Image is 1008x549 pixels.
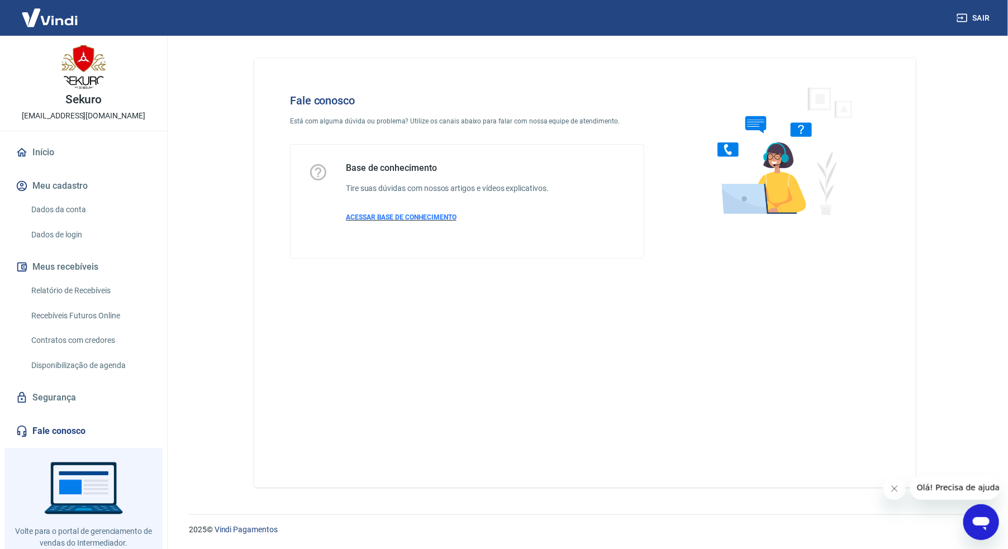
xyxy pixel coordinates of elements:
[27,329,154,352] a: Contratos com credores
[13,1,86,35] img: Vindi
[215,525,278,534] a: Vindi Pagamentos
[27,223,154,246] a: Dados de login
[13,140,154,165] a: Início
[61,45,106,89] img: 4ab18f27-50af-47fe-89fd-c60660b529e2.jpeg
[346,212,549,222] a: ACESSAR BASE DE CONHECIMENTO
[13,419,154,443] a: Fale conosco
[883,478,906,500] iframe: Fechar mensagem
[65,94,102,106] p: Sekuro
[22,110,145,122] p: [EMAIL_ADDRESS][DOMAIN_NAME]
[27,354,154,377] a: Disponibilização de agenda
[27,279,154,302] a: Relatório de Recebíveis
[954,8,995,28] button: Sair
[290,94,644,107] h4: Fale conosco
[13,385,154,410] a: Segurança
[346,183,549,194] h6: Tire suas dúvidas com nossos artigos e vídeos explicativos.
[963,504,999,540] iframe: Botão para abrir a janela de mensagens
[27,304,154,327] a: Recebíveis Futuros Online
[346,213,457,221] span: ACESSAR BASE DE CONHECIMENTO
[910,475,999,500] iframe: Mensagem da empresa
[290,116,644,126] p: Está com alguma dúvida ou problema? Utilize os canais abaixo para falar com nossa equipe de atend...
[189,524,981,536] p: 2025 ©
[695,76,865,225] img: Fale conosco
[7,8,94,17] span: Olá! Precisa de ajuda?
[13,174,154,198] button: Meu cadastro
[13,255,154,279] button: Meus recebíveis
[346,163,549,174] h5: Base de conhecimento
[27,198,154,221] a: Dados da conta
